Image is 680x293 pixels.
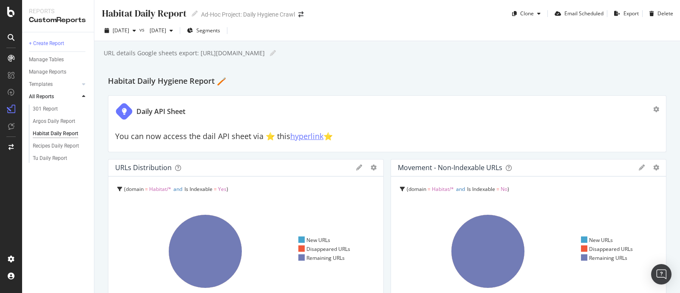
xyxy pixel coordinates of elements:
[501,185,507,193] span: No
[29,68,88,77] a: Manage Reports
[33,129,78,138] div: Habitat Daily Report
[653,106,659,112] div: gear
[298,11,303,17] div: arrow-right-arrow-left
[33,154,67,163] div: Tu Daily Report
[113,27,129,34] span: 2025 Oct. 13th
[115,132,659,141] h2: You can now access the dail API sheet via ⭐️ this ⭐️
[581,245,633,253] div: Disappeared URLs
[33,129,88,138] a: Habitat Daily Report
[29,39,64,48] div: + Create Report
[149,185,171,193] span: Habitat/*
[29,55,88,64] a: Manage Tables
[33,142,79,151] div: Recipes Daily Report
[290,131,323,141] a: hyperlink
[139,26,146,33] span: vs
[298,254,345,262] div: Remaining URLs
[270,50,276,56] i: Edit report name
[33,117,88,126] a: Argos Daily Report
[657,10,673,17] div: Delete
[467,185,495,193] span: Is Indexable
[101,7,187,20] div: Habitat Daily Report
[651,264,671,284] div: Open Intercom Messenger
[551,7,603,20] button: Email Scheduled
[29,92,54,101] div: All Reports
[184,24,224,37] button: Segments
[29,68,66,77] div: Manage Reports
[298,236,331,244] div: New URLs
[184,185,212,193] span: Is Indexable
[496,185,499,193] span: =
[398,163,502,172] div: Movement - non-indexable URLs
[33,117,75,126] div: Argos Daily Report
[192,11,198,17] i: Edit report name
[428,185,431,193] span: =
[173,185,182,193] span: and
[146,27,166,34] span: 2025 Sep. 15th
[646,7,673,20] button: Delete
[214,185,217,193] span: =
[145,185,148,193] span: =
[564,10,603,17] div: Email Scheduled
[29,80,53,89] div: Templates
[371,165,377,171] div: gear
[509,7,544,20] button: Clone
[520,10,534,17] div: Clone
[581,236,613,244] div: New URLs
[29,92,79,101] a: All Reports
[115,163,172,172] div: URLs Distribution
[623,10,639,17] div: Export
[653,165,659,171] div: gear
[108,95,666,152] div: Daily API SheetYou can now access the dail API sheet via ⭐️ thishyperlink⭐️
[136,107,185,117] div: Daily API Sheet
[101,24,139,37] button: [DATE]
[611,7,639,20] button: Export
[218,185,227,193] span: Yes
[33,105,88,114] a: 301 Report
[29,39,88,48] a: + Create Report
[126,185,144,193] span: domain
[33,142,88,151] a: Recipes Daily Report
[146,24,176,37] button: [DATE]
[298,245,351,253] div: Disappeared URLs
[196,27,220,34] span: Segments
[29,80,79,89] a: Templates
[108,75,666,88] div: Habitat Daily Hygiene Report 🪥
[29,15,87,25] div: CustomReports
[33,105,58,114] div: 301 Report
[108,75,226,88] h2: Habitat Daily Hygiene Report 🪥
[581,254,628,262] div: Remaining URLs
[408,185,426,193] span: domain
[29,7,87,15] div: Reports
[456,185,465,193] span: and
[103,49,265,57] div: URL details Google sheets export: [URL][DOMAIN_NAME]
[201,10,295,19] div: Ad-Hoc Project: Daily Hygiene Crawl
[29,55,64,64] div: Manage Tables
[33,154,88,163] a: Tu Daily Report
[432,185,454,193] span: Habitat/*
